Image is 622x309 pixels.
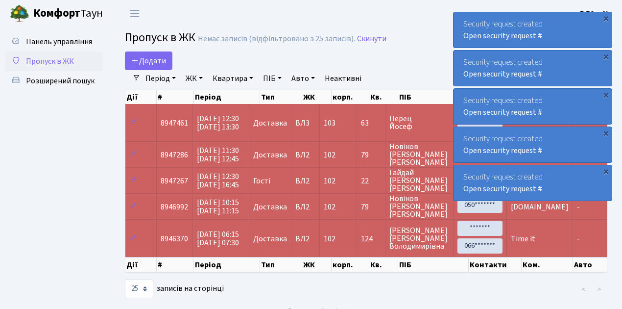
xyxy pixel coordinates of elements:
[125,29,195,46] span: Пропуск в ЖК
[302,90,332,104] th: ЖК
[369,257,398,272] th: Кв.
[253,235,287,243] span: Доставка
[511,233,535,244] span: Time it
[198,34,355,44] div: Немає записів (відфільтровано з 25 записів).
[295,119,315,127] span: ВЛ3
[463,145,542,156] a: Open security request #
[157,257,194,272] th: #
[580,8,610,19] b: ВЛ2 -. К.
[194,90,260,104] th: Період
[122,5,147,22] button: Переключити навігацію
[182,70,207,87] a: ЖК
[5,51,103,71] a: Пропуск в ЖК
[161,202,188,212] span: 8946992
[161,233,188,244] span: 8946370
[361,119,381,127] span: 63
[33,5,103,22] span: Таун
[463,30,542,41] a: Open security request #
[260,90,302,104] th: Тип
[522,257,573,272] th: Ком.
[361,177,381,185] span: 22
[5,71,103,91] a: Розширений пошук
[125,257,157,272] th: Дії
[398,90,469,104] th: ПІБ
[454,89,612,124] div: Security request created
[580,8,610,20] a: ВЛ2 -. К.
[454,51,612,86] div: Security request created
[287,70,319,87] a: Авто
[389,227,449,250] span: [PERSON_NAME] [PERSON_NAME] Володимирівна
[125,51,172,70] a: Додати
[324,202,335,212] span: 102
[398,257,469,272] th: ПІБ
[253,119,287,127] span: Доставка
[10,4,29,24] img: logo.png
[454,127,612,162] div: Security request created
[361,151,381,159] span: 79
[197,145,239,164] span: [DATE] 11:30 [DATE] 12:45
[357,34,386,44] a: Скинути
[454,165,612,201] div: Security request created
[601,51,611,61] div: ×
[295,177,315,185] span: ВЛ2
[601,13,611,23] div: ×
[125,280,153,298] select: записів на сторінці
[161,176,188,186] span: 8947267
[26,56,74,67] span: Пропуск в ЖК
[361,203,381,211] span: 79
[324,118,335,129] span: 103
[324,233,335,244] span: 102
[161,150,188,160] span: 8947286
[463,107,542,118] a: Open security request #
[577,202,580,212] span: -
[332,90,369,104] th: корп.
[511,202,569,212] span: [DOMAIN_NAME]
[197,113,239,132] span: [DATE] 12:30 [DATE] 13:30
[573,257,607,272] th: Авто
[197,229,239,248] span: [DATE] 06:15 [DATE] 07:30
[197,197,239,216] span: [DATE] 10:15 [DATE] 11:15
[389,195,449,218] span: Новіков [PERSON_NAME] [PERSON_NAME]
[332,257,369,272] th: корп.
[131,55,166,66] span: Додати
[577,233,580,244] span: -
[253,203,287,211] span: Доставка
[5,32,103,51] a: Панель управління
[125,280,224,298] label: записів на сторінці
[463,183,542,194] a: Open security request #
[601,128,611,138] div: ×
[295,151,315,159] span: ВЛ2
[361,235,381,243] span: 124
[389,143,449,166] span: Новіков [PERSON_NAME] [PERSON_NAME]
[260,257,302,272] th: Тип
[469,257,522,272] th: Контакти
[142,70,180,87] a: Період
[295,203,315,211] span: ВЛ2
[253,151,287,159] span: Доставка
[369,90,398,104] th: Кв.
[295,235,315,243] span: ВЛ2
[194,257,260,272] th: Період
[33,5,80,21] b: Комфорт
[601,166,611,176] div: ×
[302,257,332,272] th: ЖК
[601,90,611,100] div: ×
[157,90,194,104] th: #
[125,90,157,104] th: Дії
[454,12,612,48] div: Security request created
[259,70,286,87] a: ПІБ
[463,69,542,79] a: Open security request #
[197,171,239,190] span: [DATE] 12:30 [DATE] 16:45
[389,169,449,192] span: Гайдай [PERSON_NAME] [PERSON_NAME]
[389,115,449,130] span: Перец Йосеф
[321,70,365,87] a: Неактивні
[253,177,270,185] span: Гості
[26,76,95,86] span: Розширений пошук
[161,118,188,129] span: 8947461
[209,70,257,87] a: Квартира
[324,150,335,160] span: 102
[26,36,92,47] span: Панель управління
[324,176,335,186] span: 102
